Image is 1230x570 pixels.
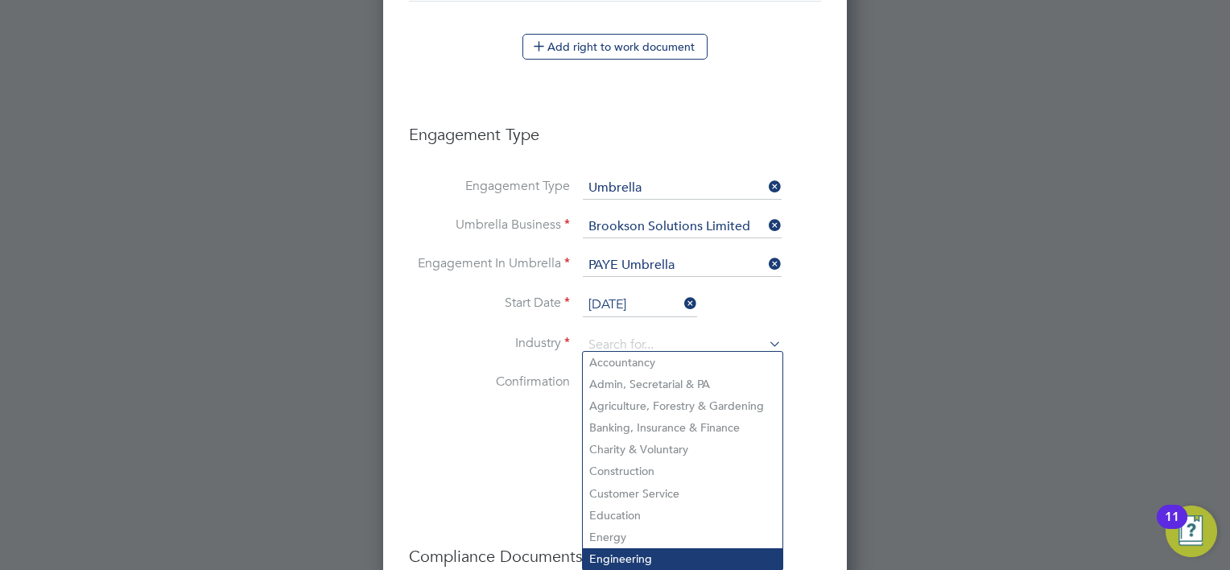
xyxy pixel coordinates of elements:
[583,293,697,317] input: Select one
[409,295,570,312] label: Start Date
[580,427,642,444] span: Manual
[583,505,782,527] li: Education
[409,108,821,145] h3: Engagement Type
[1165,517,1179,538] div: 11
[583,461,782,482] li: Construction
[583,483,782,505] li: Customer Service
[583,333,782,357] input: Search for...
[583,439,782,461] li: Charity & Voluntary
[409,255,570,272] label: Engagement In Umbrella
[583,216,782,238] input: Search for...
[583,374,782,395] li: Admin, Secretarial & PA
[583,254,782,277] input: Search for...
[583,527,782,548] li: Energy
[583,352,782,374] li: Accountancy
[522,34,708,60] button: Add right to work document
[409,530,821,567] h3: Compliance Documents
[583,177,782,200] input: Select one
[580,374,628,390] span: Auto
[409,374,570,390] label: Confirmation
[583,395,782,417] li: Agriculture, Forestry & Gardening
[409,178,570,195] label: Engagement Type
[409,217,570,233] label: Umbrella Business
[1166,506,1217,557] button: Open Resource Center, 11 new notifications
[583,548,782,570] li: Engineering
[409,335,570,352] label: Industry
[583,417,782,439] li: Banking, Insurance & Finance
